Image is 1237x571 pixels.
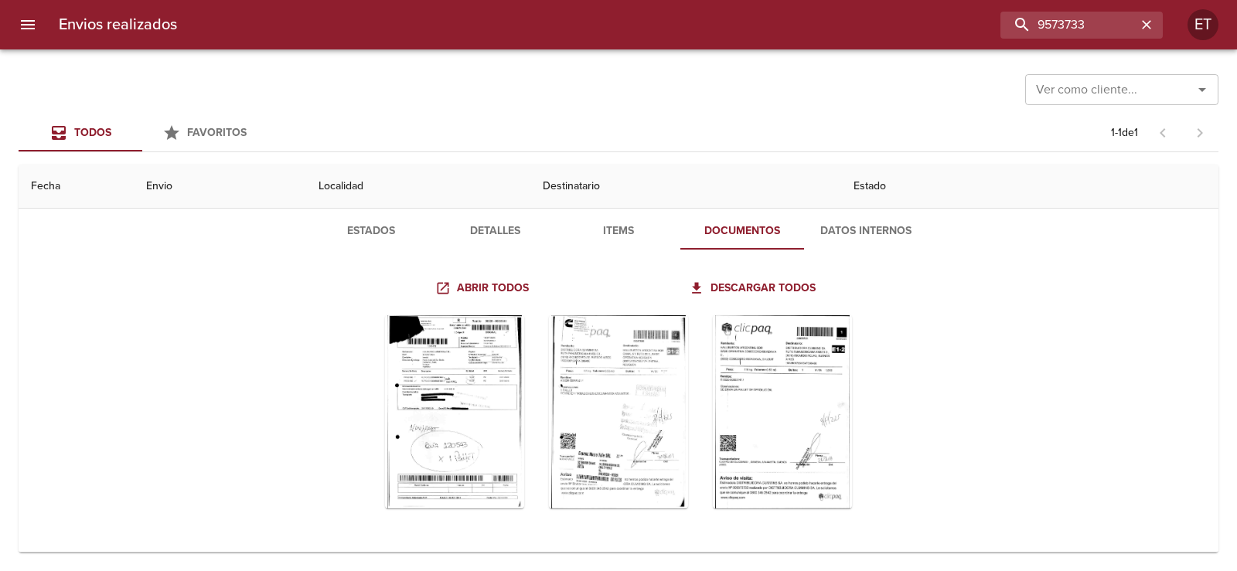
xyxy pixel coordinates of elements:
span: Todos [74,126,111,139]
h6: Envios realizados [59,12,177,37]
span: Estados [319,222,424,241]
div: Abrir información de usuario [1188,9,1218,40]
div: Tabs detalle de guia [309,212,928,250]
a: Descargar todos [686,274,822,303]
span: Documentos [690,222,795,241]
span: Favoritos [187,126,247,139]
table: Tabla de envíos del cliente [19,88,1218,552]
a: Abrir todos [432,274,535,303]
button: menu [9,6,46,43]
div: Arir imagen [549,315,688,508]
th: Localidad [306,165,530,209]
span: Descargar todos [692,279,816,298]
div: ET [1188,9,1218,40]
p: 1 - 1 de 1 [1111,125,1138,141]
span: Datos Internos [813,222,918,241]
th: Destinatario [530,165,841,209]
th: Fecha [19,165,134,209]
span: Pagina anterior [1144,124,1181,140]
input: buscar [1000,12,1136,39]
div: Arir imagen [385,315,524,508]
th: Estado [841,165,1218,209]
span: Pagina siguiente [1181,114,1218,151]
span: Items [566,222,671,241]
div: Tabs Envios [19,114,266,151]
span: Detalles [442,222,547,241]
button: Abrir [1191,79,1213,100]
th: Envio [134,165,306,209]
div: Arir imagen [713,315,852,508]
span: Abrir todos [438,279,529,298]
